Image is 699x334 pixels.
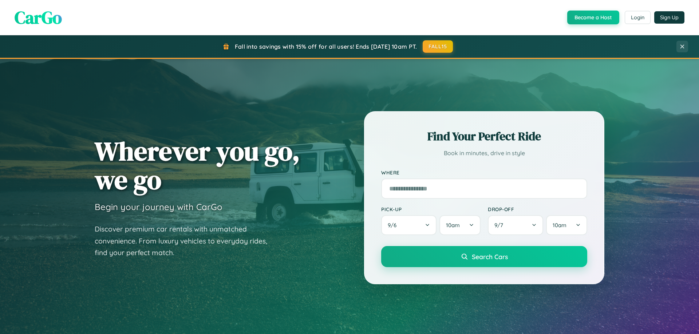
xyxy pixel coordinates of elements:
[388,222,400,229] span: 9 / 6
[546,215,587,235] button: 10am
[381,128,587,144] h2: Find Your Perfect Ride
[553,222,566,229] span: 10am
[625,11,651,24] button: Login
[15,5,62,29] span: CarGo
[494,222,507,229] span: 9 / 7
[381,215,437,235] button: 9/6
[654,11,684,24] button: Sign Up
[446,222,460,229] span: 10am
[235,43,417,50] span: Fall into savings with 15% off for all users! Ends [DATE] 10am PT.
[488,215,543,235] button: 9/7
[381,148,587,158] p: Book in minutes, drive in style
[95,201,222,212] h3: Begin your journey with CarGo
[95,137,300,194] h1: Wherever you go, we go
[423,40,453,53] button: FALL15
[95,223,277,259] p: Discover premium car rentals with unmatched convenience. From luxury vehicles to everyday rides, ...
[381,169,587,176] label: Where
[488,206,587,212] label: Drop-off
[381,206,481,212] label: Pick-up
[439,215,481,235] button: 10am
[472,253,508,261] span: Search Cars
[381,246,587,267] button: Search Cars
[567,11,619,24] button: Become a Host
